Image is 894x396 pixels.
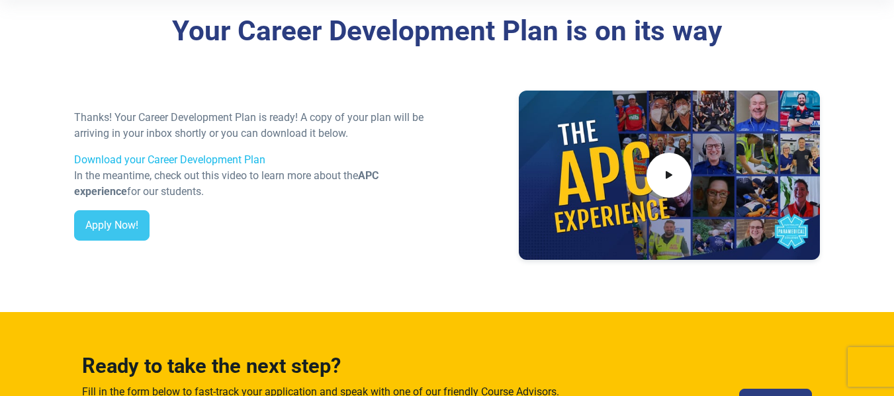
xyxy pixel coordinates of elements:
[74,153,265,166] a: Download your Career Development Plan
[74,210,150,241] a: Apply Now!
[74,15,821,48] h3: Your Career Development Plan is on its way
[82,354,564,379] h3: Ready to take the next step?
[74,169,379,198] strong: APC experience
[74,110,439,141] p: Thanks! Your Career Development Plan is ready! A copy of your plan will be arriving in your inbox...
[74,168,439,200] p: In the meantime, check out this video to learn more about the for our students.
